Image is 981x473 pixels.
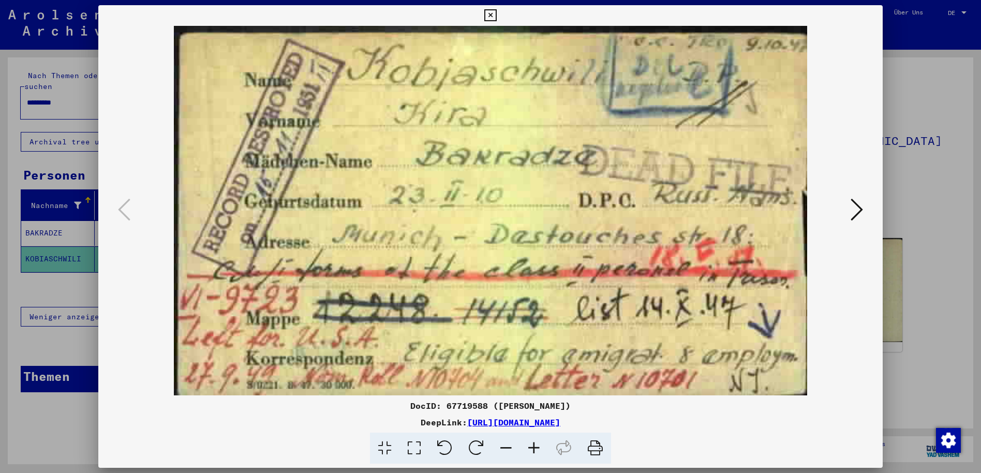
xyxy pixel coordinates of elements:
div: DocID: 67719588 ([PERSON_NAME]) [98,400,883,412]
img: Zustimmung ändern [936,428,961,453]
img: 001.jpg [133,26,848,395]
div: DeepLink: [98,416,883,428]
div: Zustimmung ändern [935,427,960,452]
a: [URL][DOMAIN_NAME] [467,417,560,427]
